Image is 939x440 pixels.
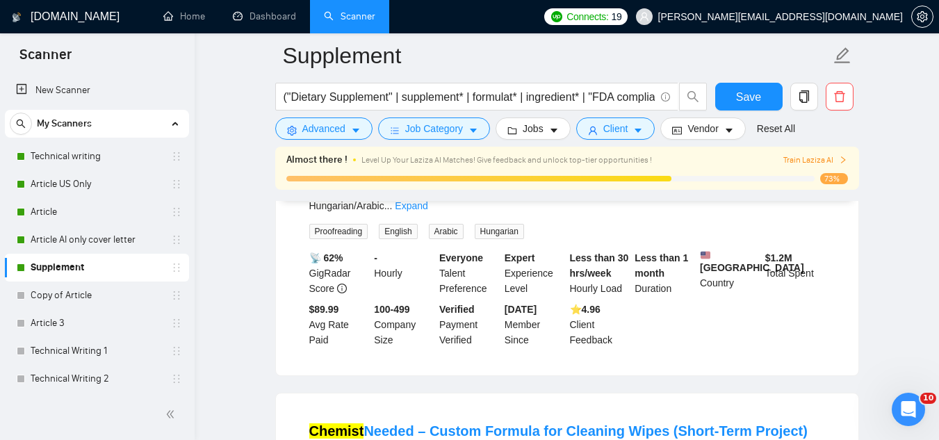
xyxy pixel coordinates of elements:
[680,90,706,103] span: search
[820,173,848,184] span: 73%
[765,252,792,263] b: $ 1.2M
[309,423,808,439] a: ChemistNeeded – Custom Formula for Cleaning Wipes (Short-Term Project)
[307,302,372,348] div: Avg Rate Paid
[911,11,933,22] a: setting
[233,10,296,22] a: dashboardDashboard
[171,373,182,384] span: holder
[429,224,464,239] span: Arabic
[307,250,372,296] div: GigRadar Score
[439,304,475,315] b: Verified
[361,155,652,165] span: Level Up Your Laziza AI Matches! Give feedback and unlock top-tier opportunities !
[436,250,502,296] div: Talent Preference
[171,234,182,245] span: holder
[436,302,502,348] div: Payment Verified
[171,151,182,162] span: holder
[826,90,853,103] span: delete
[309,224,368,239] span: Proofreading
[171,345,182,357] span: holder
[549,125,559,136] span: caret-down
[5,110,189,421] li: My Scanners
[31,309,163,337] a: Article 3
[371,250,436,296] div: Hourly
[286,152,348,168] span: Almost there !
[724,125,734,136] span: caret-down
[337,284,347,293] span: info-circle
[687,121,718,136] span: Vendor
[31,337,163,365] a: Technical Writing 1
[31,170,163,198] a: Article US Only
[660,117,745,140] button: idcardVendorcaret-down
[165,407,179,421] span: double-left
[31,198,163,226] a: Article
[632,250,697,296] div: Duration
[612,9,622,24] span: 19
[171,206,182,218] span: holder
[672,125,682,136] span: idcard
[661,92,670,101] span: info-circle
[502,302,567,348] div: Member Since
[715,83,783,111] button: Save
[507,125,517,136] span: folder
[505,252,535,263] b: Expert
[783,154,847,167] button: Train Laziza AI
[757,121,795,136] a: Reset All
[833,47,851,65] span: edit
[5,76,189,104] li: New Scanner
[163,10,205,22] a: homeHome
[468,125,478,136] span: caret-down
[570,304,601,315] b: ⭐️ 4.96
[16,76,178,104] a: New Scanner
[31,282,163,309] a: Copy of Article
[390,125,400,136] span: bars
[791,90,817,103] span: copy
[736,88,761,106] span: Save
[679,83,707,111] button: search
[567,250,632,296] div: Hourly Load
[570,252,629,279] b: Less than 30 hrs/week
[839,156,847,164] span: right
[10,119,31,129] span: search
[566,9,608,24] span: Connects:
[309,423,364,439] mark: Chemist
[309,252,343,263] b: 📡 62%
[502,250,567,296] div: Experience Level
[351,125,361,136] span: caret-down
[697,250,762,296] div: Country
[701,250,710,260] img: 🇺🇸
[10,113,32,135] button: search
[378,117,490,140] button: barsJob Categorycaret-down
[384,200,393,211] span: ...
[523,121,544,136] span: Jobs
[374,304,409,315] b: 100-499
[496,117,571,140] button: folderJobscaret-down
[633,125,643,136] span: caret-down
[371,302,436,348] div: Company Size
[171,179,182,190] span: holder
[31,365,163,393] a: Technical Writing 2
[505,304,537,315] b: [DATE]
[37,110,92,138] span: My Scanners
[567,302,632,348] div: Client Feedback
[324,10,375,22] a: searchScanner
[374,252,377,263] b: -
[762,250,828,296] div: Total Spent
[171,318,182,329] span: holder
[171,290,182,301] span: holder
[31,142,163,170] a: Technical writing
[31,254,163,282] a: Supplement
[920,393,936,404] span: 10
[12,6,22,28] img: logo
[439,252,483,263] b: Everyone
[911,6,933,28] button: setting
[912,11,933,22] span: setting
[8,44,83,74] span: Scanner
[395,200,427,211] a: Expand
[588,125,598,136] span: user
[790,83,818,111] button: copy
[309,304,339,315] b: $89.99
[700,250,804,273] b: [GEOGRAPHIC_DATA]
[576,117,655,140] button: userClientcaret-down
[639,12,649,22] span: user
[603,121,628,136] span: Client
